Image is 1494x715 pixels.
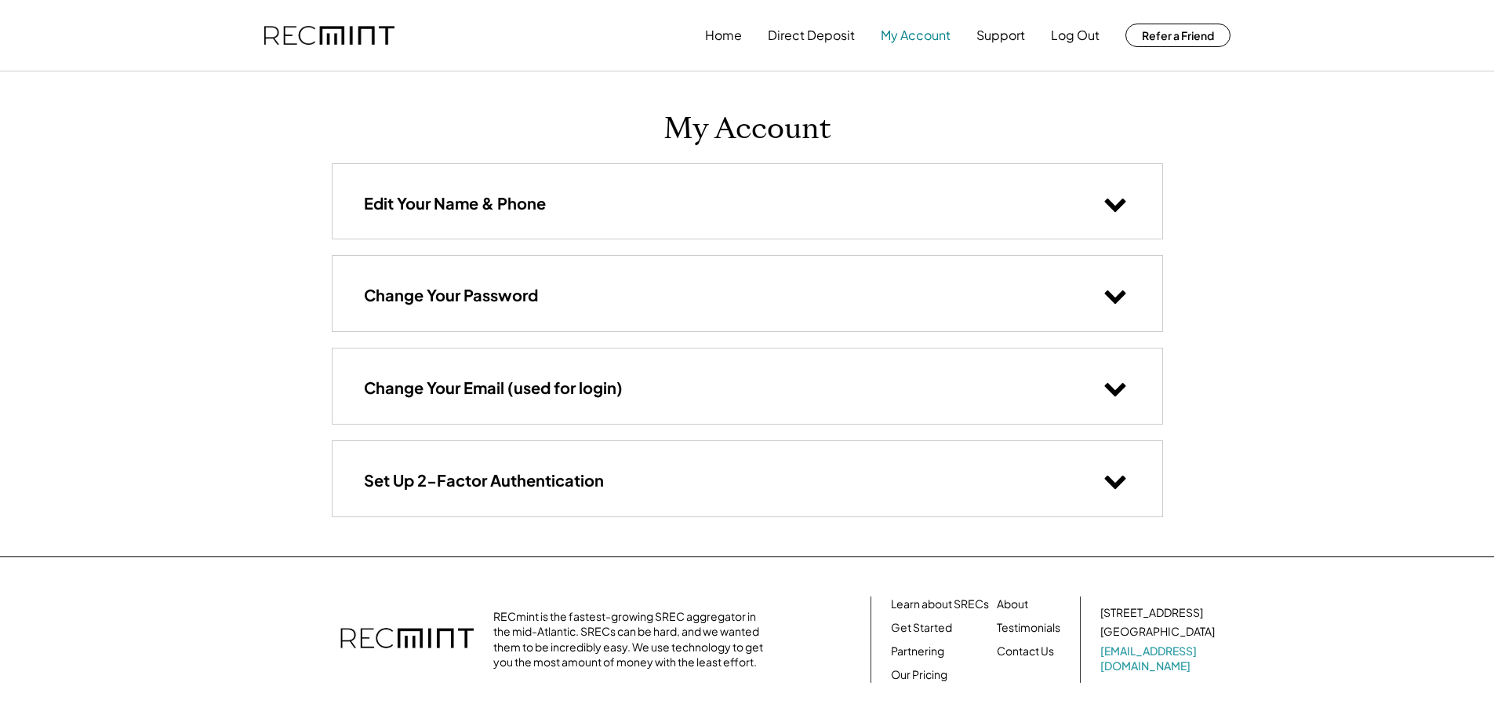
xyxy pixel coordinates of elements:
[768,20,855,51] button: Direct Deposit
[1100,605,1203,621] div: [STREET_ADDRESS]
[264,26,394,46] img: recmint-logotype%403x.png
[493,609,772,670] div: RECmint is the fastest-growing SREC aggregator in the mid-Atlantic. SRECs can be hard, and we wan...
[997,620,1060,636] a: Testimonials
[997,644,1054,659] a: Contact Us
[1125,24,1230,47] button: Refer a Friend
[1100,644,1218,674] a: [EMAIL_ADDRESS][DOMAIN_NAME]
[364,470,604,491] h3: Set Up 2-Factor Authentication
[976,20,1025,51] button: Support
[364,285,538,305] h3: Change Your Password
[663,111,831,148] h1: My Account
[891,667,947,683] a: Our Pricing
[1100,624,1215,640] div: [GEOGRAPHIC_DATA]
[891,596,989,612] a: Learn about SRECs
[705,20,742,51] button: Home
[364,378,623,398] h3: Change Your Email (used for login)
[340,612,474,667] img: recmint-logotype%403x.png
[997,596,1028,612] a: About
[891,644,944,659] a: Partnering
[881,20,951,51] button: My Account
[364,193,546,213] h3: Edit Your Name & Phone
[1051,20,1100,51] button: Log Out
[891,620,952,636] a: Get Started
